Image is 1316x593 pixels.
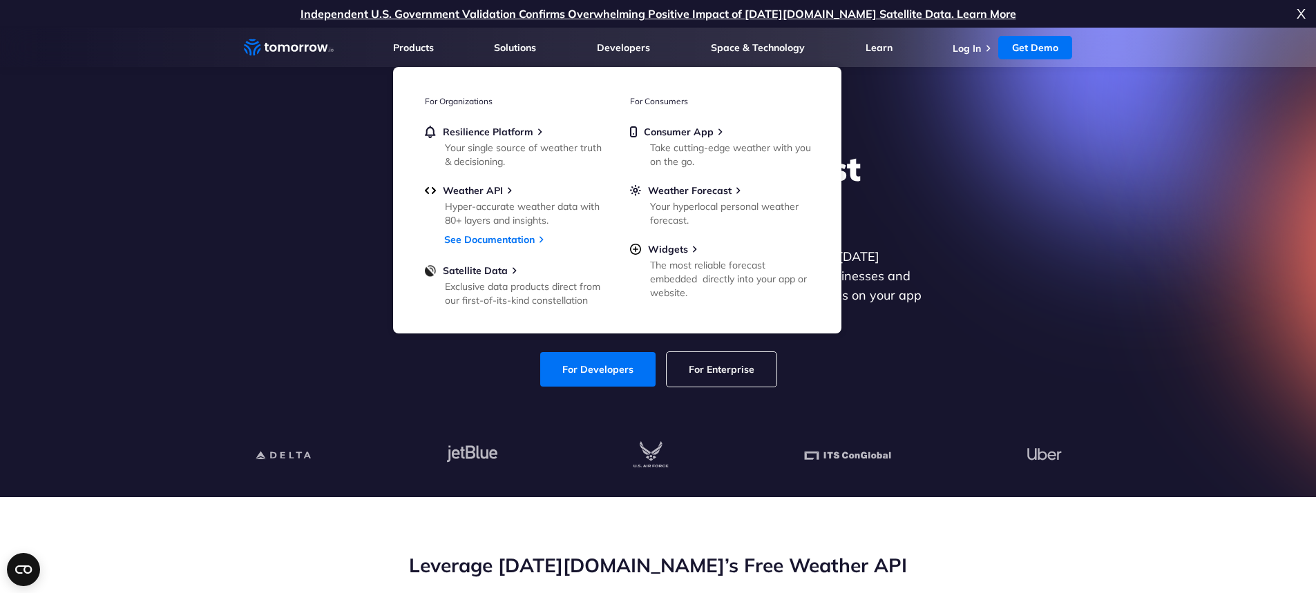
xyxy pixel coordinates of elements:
a: Get Demo [998,36,1072,59]
a: Home link [244,37,334,58]
a: WidgetsThe most reliable forecast embedded directly into your app or website. [630,243,810,297]
img: plus-circle.svg [630,243,641,255]
span: Consumer App [644,126,714,138]
img: satellite-data-menu.png [425,264,436,277]
span: Satellite Data [443,264,508,277]
span: Weather Forecast [648,184,732,197]
a: For Developers [540,352,656,387]
img: mobile.svg [630,126,637,138]
h3: For Organizations [425,96,604,106]
h3: For Consumers [630,96,810,106]
a: Log In [953,42,981,55]
img: bell.svg [425,126,436,138]
a: Resilience PlatformYour single source of weather truth & decisioning. [425,126,604,166]
a: For Enterprise [667,352,776,387]
h2: Leverage [DATE][DOMAIN_NAME]’s Free Weather API [244,552,1073,579]
img: sun.svg [630,184,641,197]
h1: Explore the World’s Best Weather API [392,148,925,231]
p: Get reliable and precise weather data through our free API. Count on [DATE][DOMAIN_NAME] for quic... [392,247,925,324]
div: Exclusive data products direct from our first-of-its-kind constellation [445,280,606,307]
a: Learn [866,41,893,54]
a: Space & Technology [711,41,805,54]
a: Consumer AppTake cutting-edge weather with you on the go. [630,126,810,166]
span: Weather API [443,184,503,197]
a: Independent U.S. Government Validation Confirms Overwhelming Positive Impact of [DATE][DOMAIN_NAM... [301,7,1016,21]
div: Your single source of weather truth & decisioning. [445,141,606,168]
a: Weather ForecastYour hyperlocal personal weather forecast. [630,184,810,224]
span: Resilience Platform [443,126,533,138]
img: api.svg [425,184,436,197]
a: Solutions [494,41,536,54]
div: The most reliable forecast embedded directly into your app or website. [650,258,811,300]
a: Satellite DataExclusive data products direct from our first-of-its-kind constellation [425,264,604,304]
a: Products [393,41,434,54]
a: Developers [597,41,650,54]
a: Weather APIHyper-accurate weather data with 80+ layers and insights. [425,184,604,224]
div: Your hyperlocal personal weather forecast. [650,200,811,227]
button: Open CMP widget [7,553,40,586]
span: Widgets [648,243,688,255]
div: Hyper-accurate weather data with 80+ layers and insights. [445,200,606,227]
a: See Documentation [444,233,535,246]
div: Take cutting-edge weather with you on the go. [650,141,811,168]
